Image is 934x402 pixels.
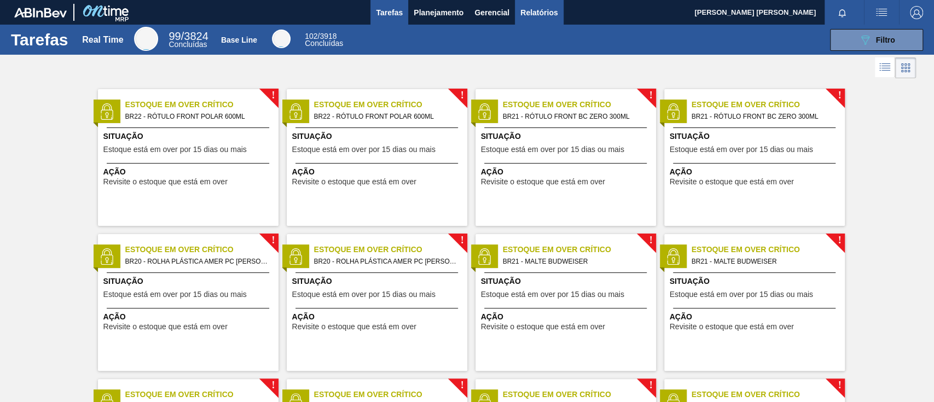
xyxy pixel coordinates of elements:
span: Estoque está em over por 15 dias ou mais [103,290,247,299]
img: status [98,103,115,120]
span: Ação [481,166,653,178]
span: Filtro [876,36,895,44]
span: Estoque em Over Crítico [125,99,279,110]
img: status [476,248,492,265]
span: Situação [103,276,276,287]
span: ! [649,236,652,244]
img: Logout [910,6,923,19]
span: Estoque está em over por 15 dias ou mais [481,290,624,299]
span: ! [649,381,652,389]
span: Estoque está em over por 15 dias ou mais [481,145,624,154]
span: ! [838,381,841,389]
span: Planejamento [414,6,463,19]
span: Estoque está em over por 15 dias ou mais [292,145,436,154]
span: Revisite o estoque que está em over [481,178,605,186]
span: 99 [169,30,181,42]
img: status [665,103,681,120]
span: Estoque está em over por 15 dias ou mais [670,145,813,154]
span: Estoque em Over Crítico [503,389,656,400]
span: ! [649,91,652,100]
span: ! [838,236,841,244]
span: Ação [103,166,276,178]
span: Estoque em Over Crítico [692,389,845,400]
span: Ação [481,311,653,323]
span: Situação [292,276,465,287]
span: Ação [292,311,465,323]
span: Concluídas [169,40,207,49]
span: Estoque está em over por 15 dias ou mais [670,290,813,299]
span: ! [460,381,463,389]
div: Base Line [305,33,343,47]
span: 102 [305,32,317,40]
div: Real Time [169,32,208,48]
button: Filtro [830,29,923,51]
span: / 3918 [305,32,337,40]
span: Relatórios [520,6,558,19]
span: Situação [103,131,276,142]
div: Base Line [221,36,257,44]
h1: Tarefas [11,33,68,46]
span: BR21 - RÓTULO FRONT BC ZERO 300ML [692,110,836,123]
span: Estoque está em over por 15 dias ou mais [103,145,247,154]
span: BR21 - RÓTULO FRONT BC ZERO 300ML [503,110,647,123]
span: Situação [481,131,653,142]
span: Ação [103,311,276,323]
span: ! [271,91,275,100]
span: Concluídas [305,39,343,48]
img: TNhmsLtSVTkK8tSr43FrP2fwEKptu5GPRR3wAAAABJRU5ErkJggg== [14,8,67,18]
span: Estoque em Over Crítico [314,389,467,400]
div: Real Time [82,35,123,45]
span: Situação [670,276,842,287]
span: Situação [481,276,653,287]
img: status [287,248,304,265]
span: Ação [292,166,465,178]
span: Revisite o estoque que está em over [292,323,416,331]
span: Ação [670,166,842,178]
div: Real Time [134,27,158,51]
img: status [98,248,115,265]
div: Visão em Lista [875,57,895,78]
span: Revisite o estoque que está em over [481,323,605,331]
span: Estoque em Over Crítico [503,244,656,255]
div: Visão em Cards [895,57,916,78]
span: Estoque está em over por 15 dias ou mais [292,290,436,299]
span: Situação [670,131,842,142]
img: status [287,103,304,120]
span: BR20 - ROLHA PLÁSTICA AMER PC SHORT [125,255,270,267]
span: ! [460,91,463,100]
span: ! [460,236,463,244]
span: / 3824 [169,30,208,42]
span: Situação [292,131,465,142]
span: Revisite o estoque que está em over [670,323,794,331]
span: ! [271,381,275,389]
span: Gerencial [474,6,509,19]
button: Notificações [825,5,860,20]
span: Estoque em Over Crítico [125,244,279,255]
span: BR21 - MALTE BUDWEISER [503,255,647,267]
span: ! [271,236,275,244]
span: Revisite o estoque que está em over [670,178,794,186]
span: BR20 - ROLHA PLÁSTICA AMER PC SHORT [314,255,459,267]
span: Revisite o estoque que está em over [103,178,228,186]
span: Revisite o estoque que está em over [103,323,228,331]
span: BR22 - RÓTULO FRONT POLAR 600ML [314,110,459,123]
span: Estoque em Over Crítico [503,99,656,110]
img: userActions [875,6,888,19]
span: ! [838,91,841,100]
span: Estoque em Over Crítico [692,99,845,110]
img: status [476,103,492,120]
span: BR21 - MALTE BUDWEISER [692,255,836,267]
span: Tarefas [376,6,403,19]
span: Ação [670,311,842,323]
span: Revisite o estoque que está em over [292,178,416,186]
span: BR22 - RÓTULO FRONT POLAR 600ML [125,110,270,123]
div: Base Line [272,30,291,48]
span: Estoque em Over Crítico [314,244,467,255]
img: status [665,248,681,265]
span: Estoque em Over Crítico [314,99,467,110]
span: Estoque em Over Crítico [125,389,279,400]
span: Estoque em Over Crítico [692,244,845,255]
